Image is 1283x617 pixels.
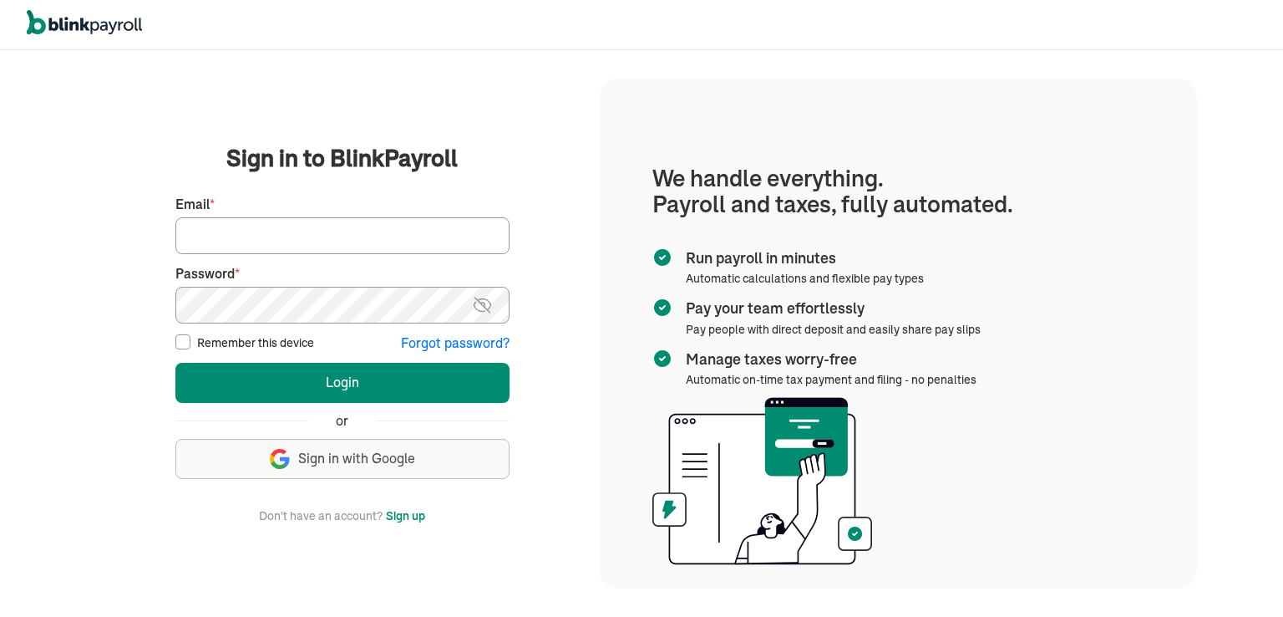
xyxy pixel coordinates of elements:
[336,411,348,431] span: or
[175,439,510,479] button: Sign in with Google
[175,363,510,403] button: Login
[686,271,924,286] span: Automatic calculations and flexible pay types
[386,506,425,526] button: Sign up
[652,247,672,268] img: checkmark
[652,298,672,318] img: checkmark
[652,349,672,369] img: checkmark
[226,141,458,175] span: Sign in to BlinkPayroll
[686,349,970,370] span: Manage taxes worry-free
[652,397,872,565] img: illustration
[298,449,415,468] span: Sign in with Google
[472,295,493,315] img: eye
[27,10,142,35] img: logo
[686,322,981,337] span: Pay people with direct deposit and easily share pay slips
[175,217,510,254] input: Your email address
[259,506,383,526] span: Don't have an account?
[197,334,314,351] label: Remember this device
[175,264,510,283] label: Password
[686,247,917,269] span: Run payroll in minutes
[401,334,510,353] button: Forgot password?
[686,372,976,387] span: Automatic on-time tax payment and filing - no penalties
[652,166,1144,217] h1: We handle everything. Payroll and taxes, fully automated.
[686,298,974,319] span: Pay your team effortlessly
[270,449,290,469] img: google
[175,195,510,214] label: Email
